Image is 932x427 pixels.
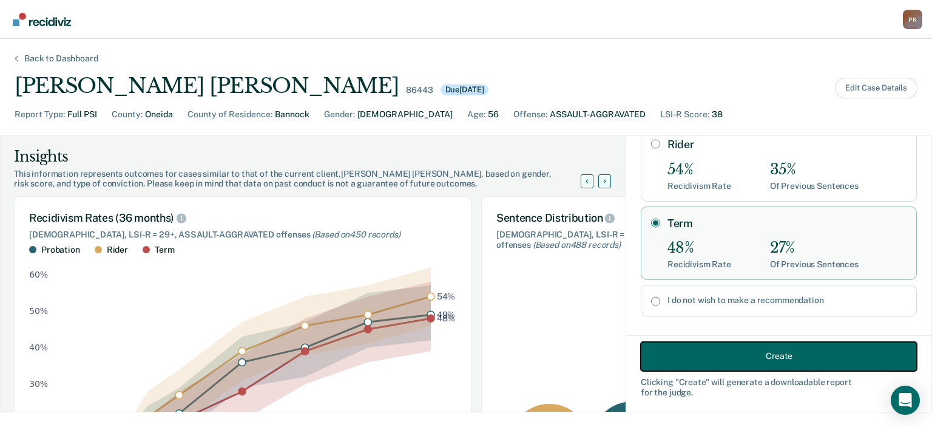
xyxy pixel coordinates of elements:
[29,379,48,389] text: 30%
[437,291,456,301] text: 54%
[467,108,485,121] div: Age :
[437,291,456,323] g: text
[187,108,272,121] div: County of Residence :
[275,108,309,121] div: Bannock
[667,181,731,191] div: Recidivism Rate
[641,377,917,397] div: Clicking " Create " will generate a downloadable report for the judge.
[770,181,859,191] div: Of Previous Sentences
[437,309,456,319] text: 49%
[660,108,709,121] div: LSI-R Score :
[155,245,174,255] div: Term
[513,108,547,121] div: Offense :
[712,108,723,121] div: 38
[29,269,48,279] text: 60%
[891,386,920,415] div: Open Intercom Messenger
[29,306,48,315] text: 50%
[770,239,859,257] div: 27%
[496,230,758,250] div: [DEMOGRAPHIC_DATA], LSI-R = 29+, ASSAULT-AGGRAVATED offenses
[550,108,646,121] div: ASSAULT-AGGRAVATED
[533,240,621,250] span: (Based on 488 records )
[15,73,399,98] div: [PERSON_NAME] [PERSON_NAME]
[903,10,922,29] div: P K
[406,85,433,95] div: 86443
[770,161,859,179] div: 35%
[312,230,400,239] span: (Based on 450 records )
[10,53,113,64] div: Back to Dashboard
[107,245,128,255] div: Rider
[903,10,922,29] button: Profile dropdown button
[324,108,355,121] div: Gender :
[488,108,499,121] div: 56
[667,138,907,151] label: Rider
[641,341,917,371] button: Create
[667,161,731,179] div: 54%
[835,78,917,98] button: Edit Case Details
[357,108,453,121] div: [DEMOGRAPHIC_DATA]
[437,313,456,323] text: 48%
[667,295,907,306] label: I do not wish to make a recommendation
[67,108,97,121] div: Full PSI
[14,169,595,190] div: This information represents outcomes for cases similar to that of the current client, [PERSON_NAM...
[667,239,731,257] div: 48%
[112,108,143,121] div: County :
[29,342,48,352] text: 40%
[13,13,71,26] img: Recidiviz
[667,217,907,230] label: Term
[496,211,758,225] div: Sentence Distribution
[145,108,173,121] div: Oneida
[29,211,456,225] div: Recidivism Rates (36 months)
[770,259,859,270] div: Of Previous Sentences
[441,84,489,95] div: Due [DATE]
[29,230,456,240] div: [DEMOGRAPHIC_DATA], LSI-R = 29+, ASSAULT-AGGRAVATED offenses
[667,259,731,270] div: Recidivism Rate
[14,147,595,166] div: Insights
[41,245,80,255] div: Probation
[15,108,65,121] div: Report Type :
